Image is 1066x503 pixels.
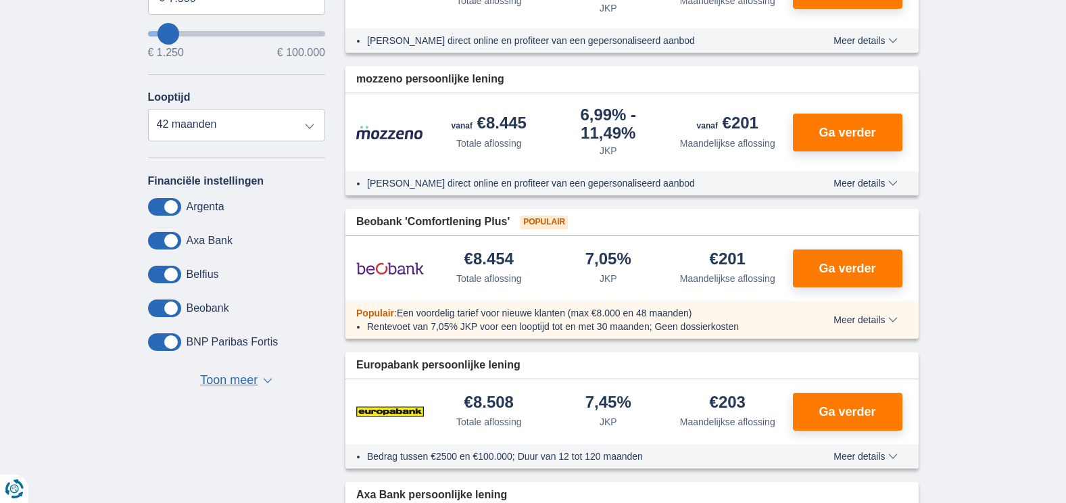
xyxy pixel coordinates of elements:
[710,251,746,269] div: €201
[833,452,897,461] span: Meer details
[196,371,276,390] button: Toon meer ▼
[200,372,258,389] span: Toon meer
[464,251,514,269] div: €8.454
[148,91,191,103] label: Looptijd
[793,249,902,287] button: Ga verder
[793,114,902,151] button: Ga verder
[585,394,631,412] div: 7,45%
[823,178,907,189] button: Meer details
[356,72,504,87] span: mozzeno persoonlijke lening
[345,306,795,320] div: :
[356,308,394,318] span: Populair
[680,272,775,285] div: Maandelijkse aflossing
[148,31,326,37] input: wantToBorrow
[263,378,272,383] span: ▼
[680,137,775,150] div: Maandelijkse aflossing
[793,393,902,431] button: Ga verder
[356,395,424,429] img: product.pl.alt Europabank
[367,176,784,190] li: [PERSON_NAME] direct online en profiteer van een gepersonaliseerd aanbod
[187,268,219,281] label: Belfius
[356,251,424,285] img: product.pl.alt Beobank
[554,107,663,141] div: 6,99%
[277,47,325,58] span: € 100.000
[356,214,510,230] span: Beobank 'Comfortlening Plus'
[452,115,527,134] div: €8.445
[823,35,907,46] button: Meer details
[187,336,278,348] label: BNP Paribas Fortis
[833,178,897,188] span: Meer details
[464,394,514,412] div: €8.508
[819,126,875,139] span: Ga verder
[367,450,784,463] li: Bedrag tussen €2500 en €100.000; Duur van 12 tot 120 maanden
[148,175,264,187] label: Financiële instellingen
[833,36,897,45] span: Meer details
[356,487,507,503] span: Axa Bank persoonlijke lening
[600,272,617,285] div: JKP
[187,201,224,213] label: Argenta
[710,394,746,412] div: €203
[823,451,907,462] button: Meer details
[600,415,617,429] div: JKP
[367,320,784,333] li: Rentevoet van 7,05% JKP voor een looptijd tot en met 30 maanden; Geen dossierkosten
[819,406,875,418] span: Ga verder
[356,358,520,373] span: Europabank persoonlijke lening
[600,144,617,158] div: JKP
[823,314,907,325] button: Meer details
[456,272,522,285] div: Totale aflossing
[187,235,233,247] label: Axa Bank
[585,251,631,269] div: 7,05%
[456,415,522,429] div: Totale aflossing
[187,302,229,314] label: Beobank
[367,34,784,47] li: [PERSON_NAME] direct online en profiteer van een gepersonaliseerd aanbod
[697,115,758,134] div: €201
[520,216,568,229] span: Populair
[680,415,775,429] div: Maandelijkse aflossing
[819,262,875,274] span: Ga verder
[397,308,692,318] span: Een voordelig tarief voor nieuwe klanten (max €8.000 en 48 maanden)
[833,315,897,325] span: Meer details
[356,125,424,140] img: product.pl.alt Mozzeno
[600,1,617,15] div: JKP
[456,137,522,150] div: Totale aflossing
[148,47,184,58] span: € 1.250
